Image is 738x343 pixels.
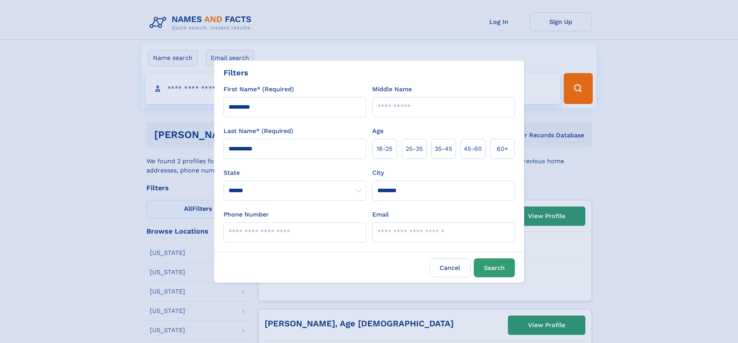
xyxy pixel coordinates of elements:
[372,168,384,177] label: City
[224,126,293,136] label: Last Name* (Required)
[430,258,471,277] label: Cancel
[224,168,366,177] label: State
[224,210,269,219] label: Phone Number
[224,67,248,78] div: Filters
[497,144,508,154] span: 60+
[224,85,294,94] label: First Name* (Required)
[406,144,423,154] span: 25‑35
[372,85,412,94] label: Middle Name
[474,258,515,277] button: Search
[464,144,482,154] span: 45‑60
[435,144,452,154] span: 35‑45
[372,210,389,219] label: Email
[372,126,384,136] label: Age
[377,144,392,154] span: 18‑25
